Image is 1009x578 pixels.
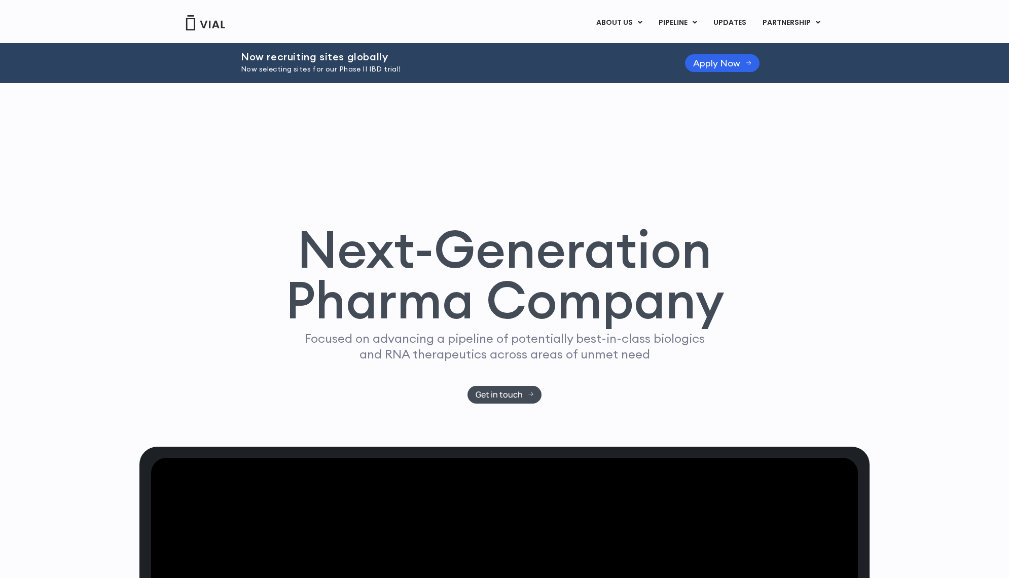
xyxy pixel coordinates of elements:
[300,331,709,362] p: Focused on advancing a pipeline of potentially best-in-class biologics and RNA therapeutics acros...
[685,54,760,72] a: Apply Now
[476,391,523,399] span: Get in touch
[285,224,724,326] h1: Next-Generation Pharma Company
[588,14,650,31] a: ABOUT USMenu Toggle
[185,15,226,30] img: Vial Logo
[241,51,660,62] h2: Now recruiting sites globally
[241,64,660,75] p: Now selecting sites for our Phase II IBD trial!
[754,14,828,31] a: PARTNERSHIPMenu Toggle
[651,14,705,31] a: PIPELINEMenu Toggle
[693,59,740,67] span: Apply Now
[705,14,754,31] a: UPDATES
[467,386,542,404] a: Get in touch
